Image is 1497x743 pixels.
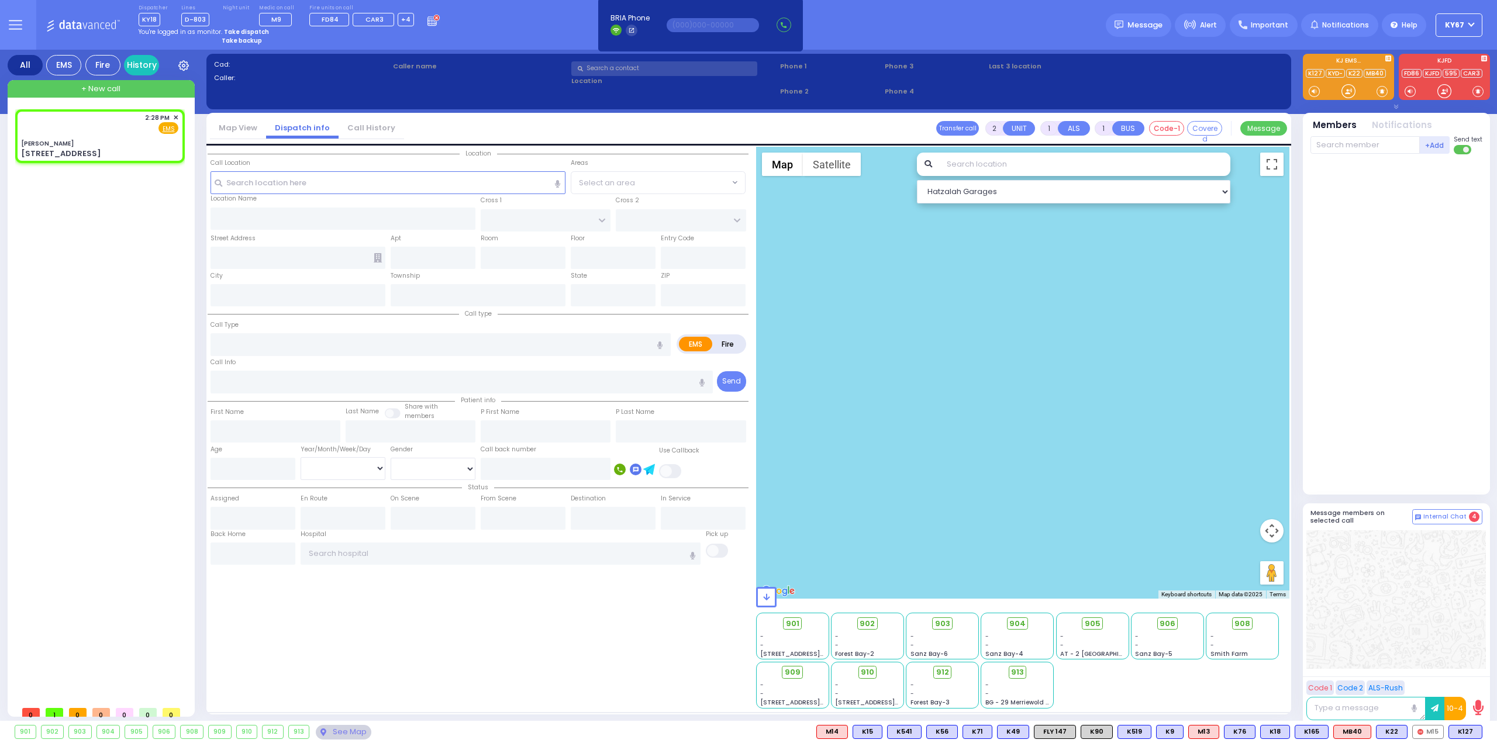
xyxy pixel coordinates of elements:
div: K76 [1224,725,1255,739]
span: Phone 2 [780,87,881,96]
label: Cad: [214,60,389,70]
button: Transfer call [936,121,979,136]
span: 908 [1234,618,1250,630]
input: Search location [939,153,1231,176]
span: Location [460,149,497,158]
span: - [1135,641,1139,649]
span: 902 [860,618,875,630]
span: Status [462,483,494,492]
span: FD84 [322,15,339,24]
span: Sanz Bay-4 [985,649,1023,658]
h5: Message members on selected call [1310,509,1412,524]
span: + New call [81,83,120,95]
span: [STREET_ADDRESS][PERSON_NAME] [835,698,946,707]
label: P First Name [481,407,519,417]
span: 905 [1085,618,1101,630]
span: members [405,412,434,420]
label: Room [481,234,498,243]
img: Logo [46,18,124,32]
label: Entry Code [661,234,694,243]
div: K56 [926,725,958,739]
span: Other building occupants [374,253,382,262]
a: K127 [1306,69,1324,78]
span: - [835,632,839,641]
span: Call type [459,309,498,318]
span: You're logged in as monitor. [139,27,222,36]
button: Map camera controls [1260,519,1284,542]
div: K49 [997,725,1029,739]
span: - [760,641,764,649]
label: Floor [571,234,585,243]
input: (000)000-00000 [667,18,759,32]
div: K22 [1376,725,1408,739]
div: BLS [1260,725,1290,739]
span: 0 [22,708,40,717]
label: KJ EMS... [1303,58,1394,66]
div: See map [316,725,371,739]
button: Code-1 [1149,121,1184,136]
span: ✕ [173,113,178,123]
label: First Name [211,407,244,417]
div: BLS [997,725,1029,739]
div: BLS [1224,725,1255,739]
div: 906 [153,725,175,738]
span: - [910,680,914,689]
span: Notifications [1322,20,1369,30]
a: CAR3 [1461,69,1482,78]
span: 906 [1160,618,1175,630]
span: Forest Bay-3 [910,698,950,707]
input: Search member [1310,136,1420,154]
a: Dispatch info [266,122,339,133]
div: ALS [1188,725,1219,739]
a: Map View [210,122,266,133]
button: KY67 [1436,13,1482,37]
label: Age [211,445,222,454]
span: - [835,641,839,649]
label: Apt [391,234,401,243]
span: 0 [163,708,180,717]
span: 909 [785,666,801,678]
label: Dispatcher [139,5,168,12]
label: State [571,271,587,281]
span: 0 [116,708,133,717]
div: BLS [887,725,922,739]
button: Send [717,371,746,392]
div: K71 [963,725,992,739]
span: 903 [935,618,950,630]
span: Patient info [455,396,501,405]
a: KJFD [1423,69,1441,78]
span: - [760,689,764,698]
div: [STREET_ADDRESS] [21,148,101,160]
button: Code 2 [1336,680,1365,695]
label: Cross 2 [616,196,639,205]
div: M13 [1188,725,1219,739]
a: MB40 [1364,69,1386,78]
button: ALS-Rush [1367,680,1405,695]
small: Share with [405,402,438,411]
a: 595 [1443,69,1460,78]
span: - [985,632,989,641]
button: ALS [1058,121,1090,136]
button: Covered [1187,121,1222,136]
span: CAR3 [365,15,384,24]
label: KJFD [1399,58,1490,66]
div: M14 [816,725,848,739]
label: Medic on call [259,5,296,12]
label: Cross 1 [481,196,502,205]
span: - [1210,641,1214,649]
div: BLS [963,725,992,739]
div: BLS [1376,725,1408,739]
label: Night unit [223,5,249,12]
span: Forest Bay-2 [835,649,874,658]
label: From Scene [481,494,516,503]
span: 913 [1011,666,1024,678]
img: red-radio-icon.svg [1417,729,1423,735]
button: 10-4 [1444,697,1466,720]
img: message.svg [1115,20,1123,29]
a: Open this area in Google Maps (opens a new window) [759,583,798,599]
span: 0 [139,708,157,717]
span: BG - 29 Merriewold S. [985,698,1051,707]
span: - [985,689,989,698]
button: Code 1 [1306,680,1334,695]
span: KY67 [1445,20,1464,30]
